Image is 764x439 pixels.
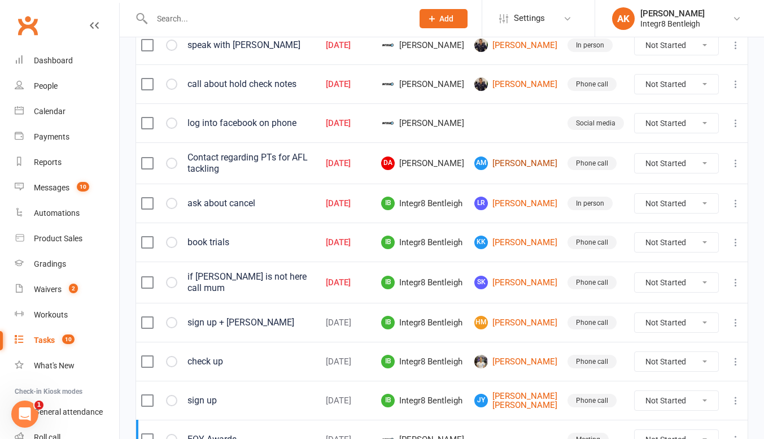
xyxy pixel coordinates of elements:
[187,40,316,51] div: speak with [PERSON_NAME]
[11,401,38,428] iframe: Intercom live chat
[187,198,316,209] div: ask about cancel
[381,394,464,407] span: Integr8 Bentleigh
[474,197,488,210] span: LR
[34,259,66,268] div: Gradings
[34,310,68,319] div: Workouts
[567,355,617,368] div: Phone call
[381,157,464,170] span: [PERSON_NAME]
[187,118,316,129] div: log into facebook on phone
[567,236,617,249] div: Phone call
[77,182,89,192] span: 10
[640,19,705,29] div: Integr8 Bentleigh
[326,80,371,89] div: [DATE]
[612,7,635,30] div: AK
[34,56,73,65] div: Dashboard
[474,77,557,91] a: [PERSON_NAME]
[474,316,488,329] span: HM
[149,11,405,27] input: Search...
[34,361,75,370] div: What's New
[381,197,464,210] span: Integr8 Bentleigh
[381,355,395,368] span: IB
[381,157,395,170] span: DA
[474,394,488,407] span: JY
[187,395,316,406] div: sign up
[69,284,78,293] span: 2
[381,38,464,52] span: [PERSON_NAME]
[34,336,55,345] div: Tasks
[474,236,557,249] a: KK[PERSON_NAME]
[34,183,69,192] div: Messages
[474,157,488,170] span: AM
[15,226,119,251] a: Product Sales
[15,48,119,73] a: Dashboard
[15,124,119,150] a: Payments
[567,77,617,91] div: Phone call
[474,77,488,91] img: Eli Ben shitrit
[15,353,119,379] a: What's New
[381,394,395,407] span: IB
[381,276,464,289] span: Integr8 Bentleigh
[381,197,395,210] span: IB
[381,116,464,130] span: [PERSON_NAME]
[474,197,557,210] a: LR[PERSON_NAME]
[15,328,119,353] a: Tasks 10
[381,236,464,249] span: Integr8 Bentleigh
[34,81,58,90] div: People
[326,318,371,328] div: [DATE]
[15,277,119,302] a: Waivers 2
[640,8,705,19] div: [PERSON_NAME]
[34,107,66,116] div: Calendar
[15,251,119,277] a: Gradings
[187,237,316,248] div: book trials
[567,276,617,289] div: Phone call
[567,316,617,329] div: Phone call
[474,236,488,249] span: KK
[187,152,316,175] div: Contact regarding PTs for AFL tackling
[34,407,103,416] div: General attendance
[474,38,557,52] a: [PERSON_NAME]
[326,41,371,50] div: [DATE]
[381,116,395,130] img: Phil Amato
[567,197,613,210] div: In person
[514,6,545,31] span: Settings
[381,77,464,91] span: [PERSON_NAME]
[439,14,453,23] span: Add
[34,158,62,167] div: Reports
[381,276,395,289] span: IB
[474,355,488,368] img: Mehar Dagar
[474,392,557,410] a: JY[PERSON_NAME] [PERSON_NAME]
[15,201,119,226] a: Automations
[14,11,42,40] a: Clubworx
[62,334,75,344] span: 10
[15,175,119,201] a: Messages 10
[15,150,119,175] a: Reports
[474,38,488,52] img: Eli Ben shitrit
[34,234,82,243] div: Product Sales
[567,394,617,407] div: Phone call
[15,73,119,99] a: People
[474,316,557,329] a: HM[PERSON_NAME]
[326,159,371,168] div: [DATE]
[187,271,316,294] div: if [PERSON_NAME] is not here call mum
[381,236,395,249] span: IB
[567,116,624,130] div: Social media
[381,77,395,91] img: Phil Amato
[474,157,557,170] a: AM[PERSON_NAME]
[420,9,468,28] button: Add
[34,401,43,410] span: 1
[15,399,119,425] a: General attendance kiosk mode
[15,99,119,124] a: Calendar
[381,316,395,329] span: IB
[381,316,464,329] span: Integr8 Bentleigh
[474,355,557,368] a: [PERSON_NAME]
[34,285,62,294] div: Waivers
[34,132,69,141] div: Payments
[474,276,557,289] a: SK[PERSON_NAME]
[326,357,371,367] div: [DATE]
[567,157,617,170] div: Phone call
[381,355,464,368] span: Integr8 Bentleigh
[381,38,395,52] img: Phil Amato
[326,199,371,208] div: [DATE]
[326,238,371,247] div: [DATE]
[187,356,316,367] div: check up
